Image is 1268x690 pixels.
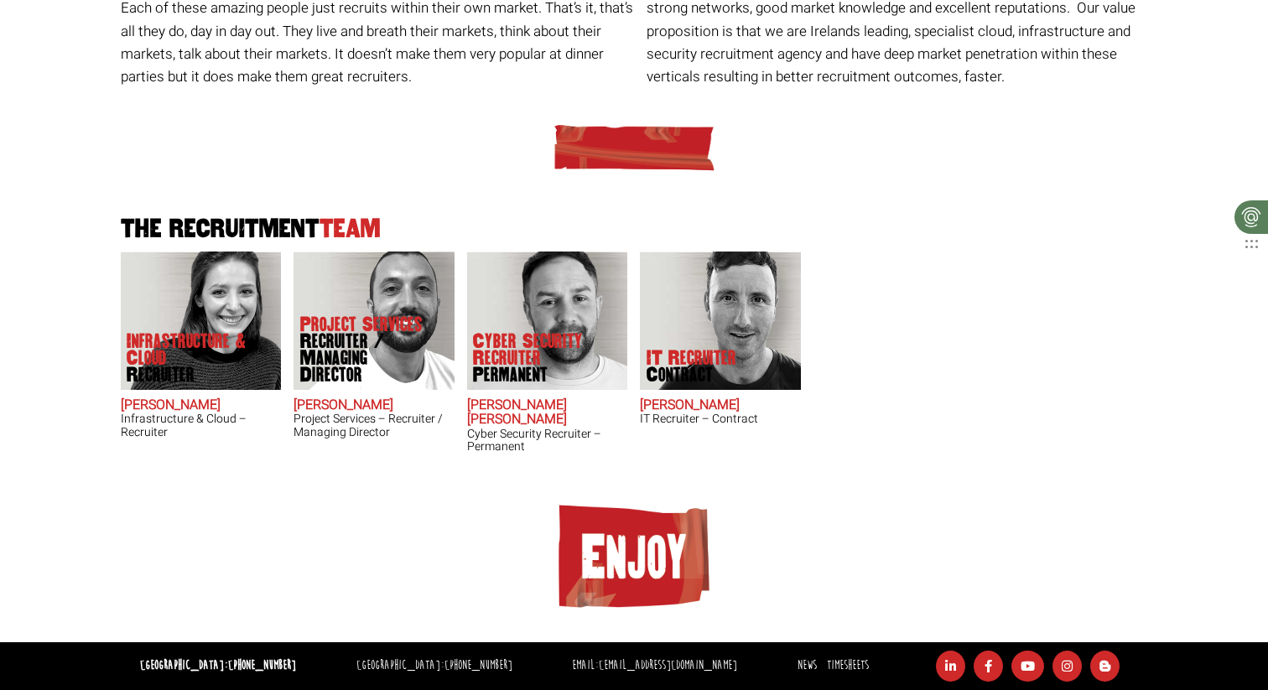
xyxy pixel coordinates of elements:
p: IT Recruiter [647,350,736,383]
span: Recruiter [127,366,261,383]
h2: [PERSON_NAME] [PERSON_NAME] [467,398,628,428]
h2: [PERSON_NAME] [640,398,801,413]
h3: Project Services – Recruiter / Managing Director [294,412,455,438]
h3: Infrastructure & Cloud – Recruiter [121,412,282,438]
p: Project Services [300,316,434,383]
a: [EMAIL_ADDRESS][DOMAIN_NAME] [599,657,737,673]
img: John James Baird does Cyber Security Recruiter Permanent [466,252,627,390]
img: Sara O'Toole does Infrastructure & Cloud Recruiter [120,252,281,390]
a: Timesheets [827,657,869,673]
span: Permanent [473,366,607,383]
h2: [PERSON_NAME] [121,398,282,413]
span: Contract [647,366,736,383]
img: Chris Pelow's our Project Services Recruiter / Managing Director [294,252,455,390]
strong: [GEOGRAPHIC_DATA]: [140,657,296,673]
h2: [PERSON_NAME] [294,398,455,413]
h2: The Recruitment [114,216,1154,242]
li: Email: [568,654,741,678]
a: [PHONE_NUMBER] [444,657,512,673]
span: Recruiter / Managing Director [300,333,434,383]
span: Team [320,215,381,242]
h3: Cyber Security Recruiter – Permanent [467,428,628,454]
img: Ross Irwin does IT Recruiter Contract [640,252,801,390]
p: Cyber Security Recruiter [473,333,607,383]
a: [PHONE_NUMBER] [228,657,296,673]
h3: IT Recruiter – Contract [640,412,801,425]
a: News [798,657,817,673]
li: [GEOGRAPHIC_DATA]: [352,654,517,678]
p: Infrastructure & Cloud [127,333,261,383]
